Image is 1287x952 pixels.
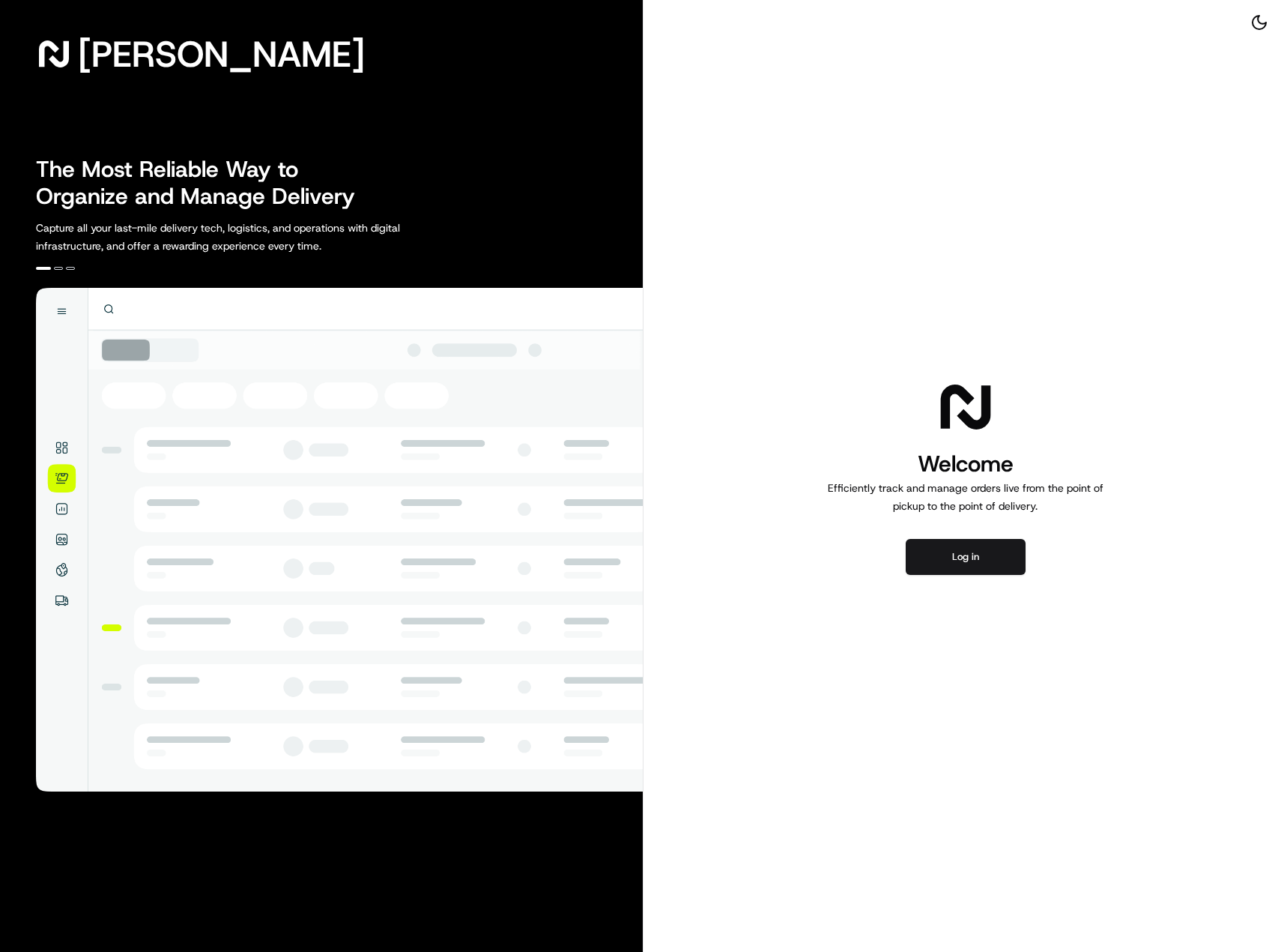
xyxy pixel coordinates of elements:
[78,39,365,69] span: [PERSON_NAME]
[36,288,643,792] img: illustration
[906,539,1026,575] button: Log in
[36,219,467,255] p: Capture all your last-mile delivery tech, logistics, and operations with digital infrastructure, ...
[822,479,1109,515] p: Efficiently track and manage orders live from the point of pickup to the point of delivery.
[36,156,372,210] h2: The Most Reliable Way to Organize and Manage Delivery
[822,449,1109,479] h1: Welcome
